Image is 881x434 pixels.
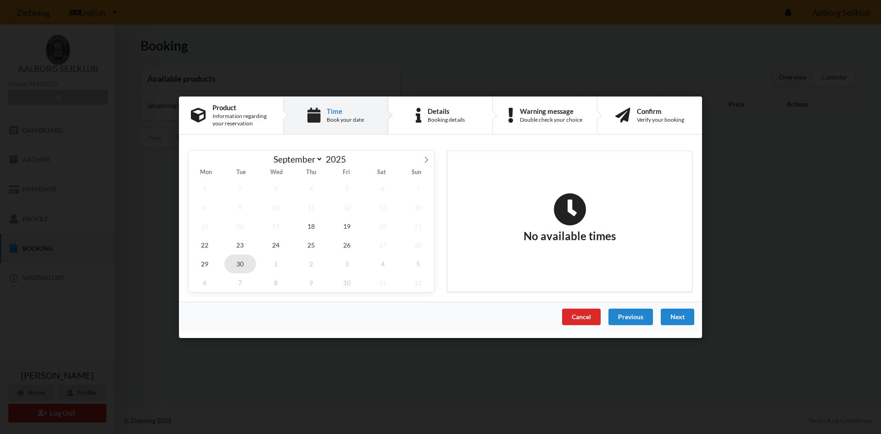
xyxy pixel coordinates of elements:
input: Year [323,154,353,164]
div: Next [661,308,694,325]
div: Book your date [327,116,364,124]
span: September 21, 2025 [402,216,434,235]
span: September 5, 2025 [331,179,363,197]
span: September 11, 2025 [296,197,328,216]
span: October 4, 2025 [367,254,399,273]
span: October 1, 2025 [260,254,292,273]
span: Wed [259,169,294,175]
div: Time [327,107,364,114]
span: September 1, 2025 [189,179,221,197]
span: September 19, 2025 [331,216,363,235]
span: September 16, 2025 [224,216,256,235]
h2: No available times [524,192,616,243]
div: Cancel [562,308,601,325]
div: Booking details [428,116,465,124]
span: September 7, 2025 [402,179,434,197]
span: Thu [294,169,329,175]
span: October 10, 2025 [331,273,363,292]
span: Tue [223,169,258,175]
select: Month [269,153,323,165]
span: October 8, 2025 [260,273,292,292]
span: September 27, 2025 [367,235,399,254]
div: Information regarding your reservation [212,113,271,127]
span: September 18, 2025 [296,216,328,235]
span: Sat [364,169,399,175]
span: Sun [399,169,434,175]
span: October 7, 2025 [224,273,256,292]
span: October 12, 2025 [402,273,434,292]
span: September 8, 2025 [189,197,221,216]
div: Warning message [520,107,582,114]
div: Confirm [637,107,684,114]
span: September 9, 2025 [224,197,256,216]
span: October 5, 2025 [402,254,434,273]
span: October 11, 2025 [367,273,399,292]
span: September 23, 2025 [224,235,256,254]
span: September 30, 2025 [224,254,256,273]
span: October 6, 2025 [189,273,221,292]
span: September 17, 2025 [260,216,292,235]
div: Product [212,103,271,111]
div: Verify your booking [637,116,684,124]
span: September 20, 2025 [367,216,399,235]
span: Mon [189,169,223,175]
span: September 12, 2025 [331,197,363,216]
span: September 6, 2025 [367,179,399,197]
span: September 4, 2025 [296,179,328,197]
span: October 2, 2025 [296,254,328,273]
span: September 10, 2025 [260,197,292,216]
span: September 25, 2025 [296,235,328,254]
span: September 2, 2025 [224,179,256,197]
span: September 15, 2025 [189,216,221,235]
span: September 13, 2025 [367,197,399,216]
span: September 28, 2025 [402,235,434,254]
span: September 24, 2025 [260,235,292,254]
span: September 3, 2025 [260,179,292,197]
span: October 9, 2025 [296,273,328,292]
div: Details [428,107,465,114]
span: October 3, 2025 [331,254,363,273]
div: Previous [608,308,653,325]
span: September 22, 2025 [189,235,221,254]
span: September 14, 2025 [402,197,434,216]
span: September 29, 2025 [189,254,221,273]
span: Fri [329,169,364,175]
span: September 26, 2025 [331,235,363,254]
div: Double check your choice [520,116,582,124]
